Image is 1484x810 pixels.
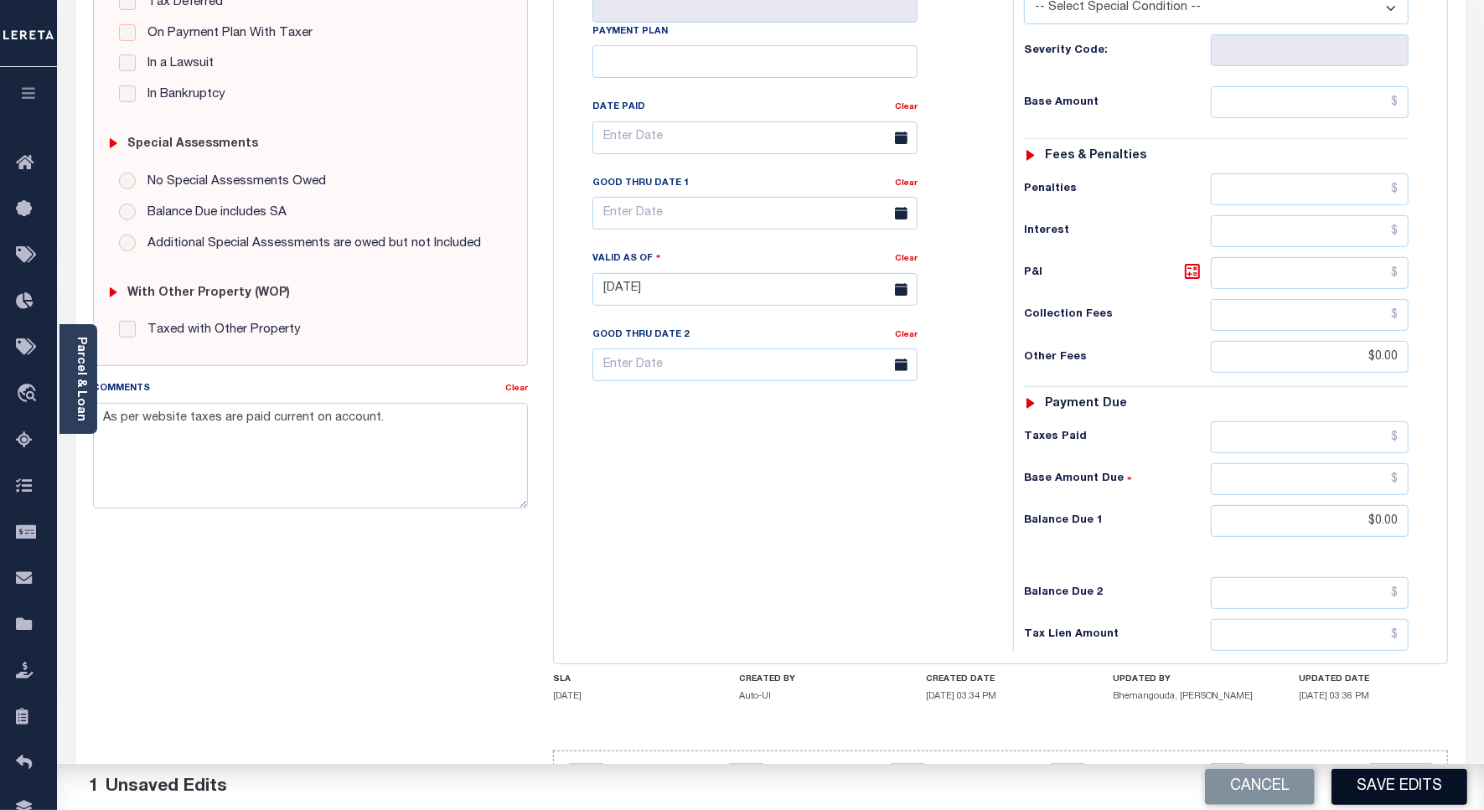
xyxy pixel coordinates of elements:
h4: UPDATED BY [1113,674,1262,684]
input: $ [1211,463,1409,495]
label: No Special Assessments Owed [139,173,326,192]
input: $ [1211,173,1409,205]
label: In a Lawsuit [139,54,214,74]
h6: Base Amount [1024,96,1211,110]
label: Additional Special Assessments are owed but not Included [139,235,481,254]
label: Payment Plan [592,25,668,39]
h5: [DATE] 03:34 PM [926,691,1075,702]
label: Valid as Of [592,250,661,266]
input: $ [1211,299,1409,331]
span: [DATE] [553,692,582,701]
h6: Tax Lien Amount [1024,628,1211,642]
input: $ [1211,577,1409,609]
input: Enter Date [592,348,918,381]
input: Enter Date [592,197,918,230]
h6: Base Amount Due [1024,472,1211,486]
button: Save Edits [1331,769,1467,805]
h4: SLA [553,674,702,684]
label: Good Thru Date 1 [592,177,689,191]
input: $ [1211,505,1409,537]
a: Clear [895,255,918,263]
input: $ [1211,341,1409,373]
h6: Balance Due 1 [1024,514,1211,528]
a: Clear [895,179,918,188]
h6: Severity Code: [1024,44,1211,58]
label: Taxed with Other Property [139,321,301,340]
h4: CREATED DATE [926,674,1075,684]
input: $ [1211,421,1409,453]
h6: Fees & Penalties [1045,149,1146,163]
label: Balance Due includes SA [139,204,287,223]
h6: with Other Property (WOP) [127,286,290,301]
label: In Bankruptcy [139,85,225,105]
label: On Payment Plan With Taxer [139,24,313,44]
label: Date Paid [592,101,645,115]
h5: Auto-UI [739,691,888,702]
h6: Taxes Paid [1024,431,1211,444]
h6: Other Fees [1024,351,1211,364]
input: Enter Date [592,121,918,154]
span: 1 [89,778,99,796]
button: Cancel [1205,769,1315,805]
h6: Collection Fees [1024,308,1211,322]
h4: UPDATED DATE [1299,674,1448,684]
h6: Balance Due 2 [1024,586,1211,600]
a: Clear [505,384,528,393]
label: Good Thru Date 2 [592,328,689,343]
h4: CREATED BY [739,674,888,684]
h6: Special Assessments [127,137,258,152]
h5: [DATE] 03:36 PM [1299,691,1448,702]
a: Parcel & Loan [75,337,86,421]
h6: Payment due [1045,397,1127,411]
h6: Penalties [1024,183,1211,196]
h6: P&I [1024,261,1211,285]
a: Clear [895,331,918,339]
input: $ [1211,215,1409,247]
span: Unsaved Edits [106,778,227,796]
input: $ [1211,257,1409,289]
h5: Bhemangouda, [PERSON_NAME] [1113,691,1262,702]
input: Enter Date [592,273,918,306]
input: $ [1211,86,1409,118]
h6: Interest [1024,224,1211,238]
a: Clear [895,103,918,111]
label: Comments [93,382,151,396]
input: $ [1211,619,1409,651]
i: travel_explore [16,384,43,405]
